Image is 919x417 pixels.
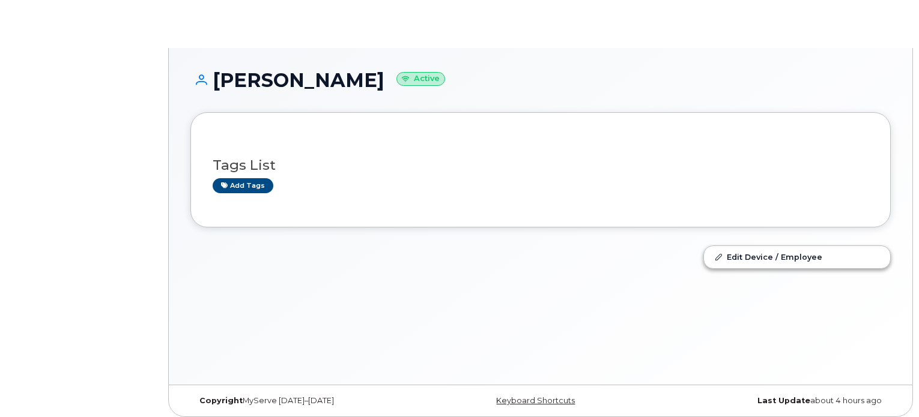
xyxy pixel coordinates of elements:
small: Active [396,72,445,86]
div: MyServe [DATE]–[DATE] [190,396,424,406]
a: Edit Device / Employee [704,246,890,268]
strong: Last Update [757,396,810,405]
a: Keyboard Shortcuts [496,396,575,405]
strong: Copyright [199,396,243,405]
div: about 4 hours ago [657,396,891,406]
a: Add tags [213,178,273,193]
h3: Tags List [213,158,869,173]
h1: [PERSON_NAME] [190,70,891,91]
